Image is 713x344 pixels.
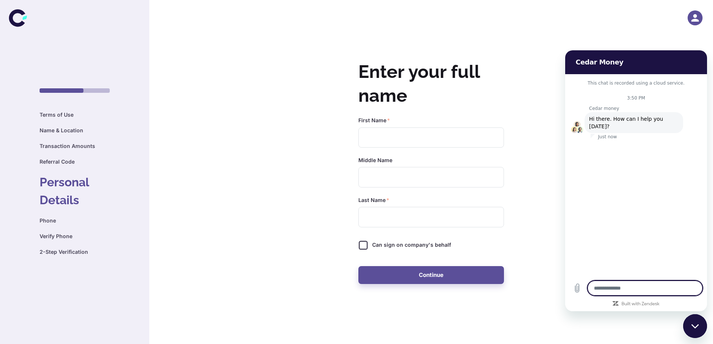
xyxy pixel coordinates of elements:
h6: Verify Phone [40,232,110,240]
iframe: Button to launch messaging window, conversation in progress [683,314,707,338]
span: Can sign on company's behalf [372,241,451,249]
label: Middle Name [358,157,392,164]
h6: Referral Code [40,158,110,166]
h2: Enter your full name [358,60,504,108]
iframe: Messaging window [565,50,707,311]
h4: Personal Details [40,173,110,209]
h6: 2-Step Verification [40,248,110,256]
label: Last Name [358,196,389,204]
h6: Terms of Use [40,111,110,119]
h6: Transaction Amounts [40,142,110,150]
button: Continue [358,266,504,284]
h6: Name & Location [40,126,110,135]
h6: Phone [40,217,110,225]
label: First Name [358,117,390,124]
